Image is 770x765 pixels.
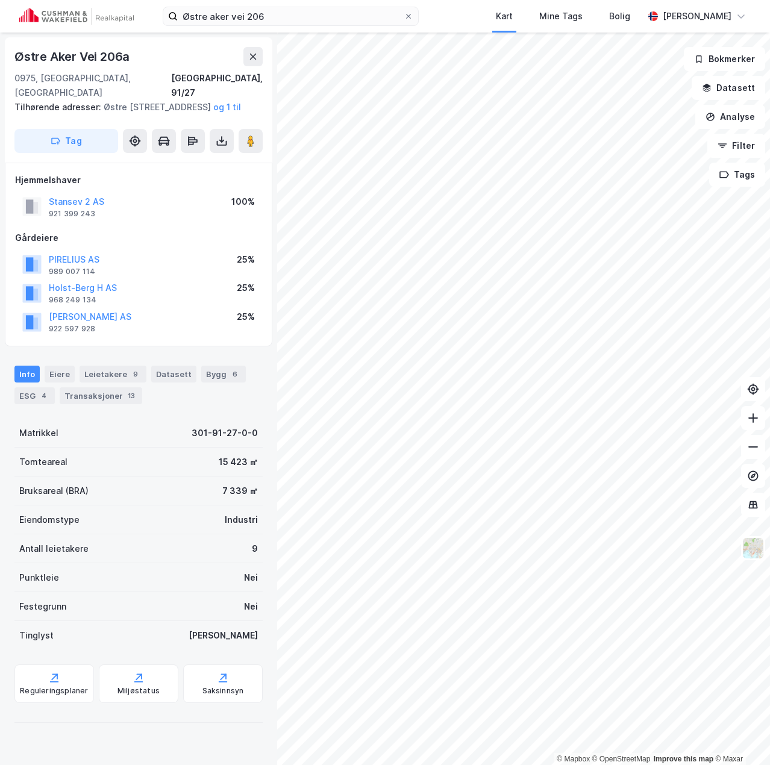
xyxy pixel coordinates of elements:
div: 921 399 243 [49,209,95,219]
img: cushman-wakefield-realkapital-logo.202ea83816669bd177139c58696a8fa1.svg [19,8,134,25]
button: Datasett [692,76,765,100]
div: 100% [231,195,255,209]
div: Kontrollprogram for chat [710,707,770,765]
div: 25% [237,281,255,295]
img: Z [742,537,765,560]
div: 9 [130,368,142,380]
div: 7 339 ㎡ [222,484,258,498]
div: Bruksareal (BRA) [19,484,89,498]
div: 989 007 114 [49,267,95,276]
button: Tag [14,129,118,153]
div: 301-91-27-0-0 [192,426,258,440]
div: Matrikkel [19,426,58,440]
div: Saksinnsyn [202,686,244,696]
button: Bokmerker [684,47,765,71]
div: Gårdeiere [15,231,262,245]
div: 922 597 928 [49,324,95,334]
div: Leietakere [80,366,146,382]
div: 13 [125,390,137,402]
div: Reguleringsplaner [20,686,88,696]
div: 968 249 134 [49,295,96,305]
div: Tomteareal [19,455,67,469]
div: [PERSON_NAME] [663,9,731,23]
div: 25% [237,310,255,324]
div: 15 423 ㎡ [219,455,258,469]
div: 6 [229,368,241,380]
button: Filter [707,134,765,158]
div: 0975, [GEOGRAPHIC_DATA], [GEOGRAPHIC_DATA] [14,71,171,100]
div: Info [14,366,40,382]
div: Datasett [151,366,196,382]
div: 4 [38,390,50,402]
div: Transaksjoner [60,387,142,404]
a: Mapbox [557,755,590,763]
div: Nei [244,570,258,585]
div: Nei [244,599,258,614]
div: Festegrunn [19,599,66,614]
div: Østre [STREET_ADDRESS] [14,100,253,114]
div: ESG [14,387,55,404]
div: Bolig [609,9,630,23]
div: Mine Tags [539,9,583,23]
div: 9 [252,542,258,556]
a: Improve this map [654,755,713,763]
span: Tilhørende adresser: [14,102,104,112]
div: Bygg [201,366,246,382]
a: OpenStreetMap [592,755,651,763]
div: 25% [237,252,255,267]
iframe: Chat Widget [710,707,770,765]
div: Eiere [45,366,75,382]
div: [GEOGRAPHIC_DATA], 91/27 [171,71,263,100]
button: Analyse [695,105,765,129]
div: Eiendomstype [19,513,80,527]
div: Østre Aker Vei 206a [14,47,132,66]
div: Industri [225,513,258,527]
div: Antall leietakere [19,542,89,556]
button: Tags [709,163,765,187]
div: Miljøstatus [117,686,160,696]
div: Punktleie [19,570,59,585]
input: Søk på adresse, matrikkel, gårdeiere, leietakere eller personer [178,7,404,25]
div: Hjemmelshaver [15,173,262,187]
div: Kart [496,9,513,23]
div: Tinglyst [19,628,54,643]
div: [PERSON_NAME] [189,628,258,643]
